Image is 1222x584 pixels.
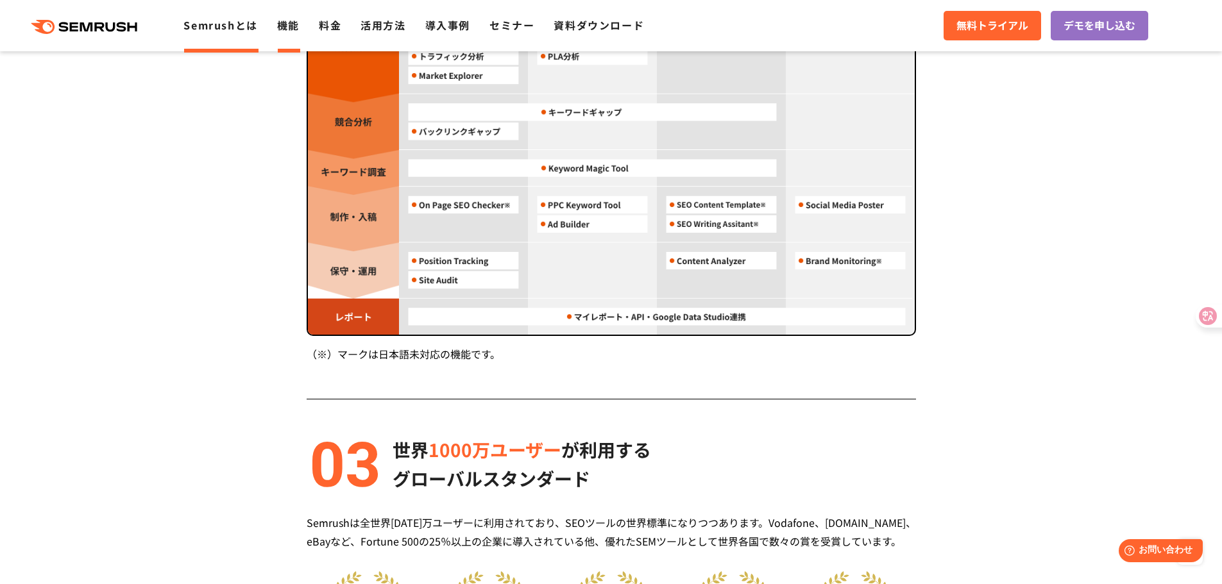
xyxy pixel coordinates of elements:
p: グローバルスタンダード [393,464,651,493]
iframe: Help widget launcher [1108,534,1208,570]
div: Semrushは全世界[DATE]万ユーザーに利用されており、SEOツールの世界標準になりつつあります。Vodafone、[DOMAIN_NAME]、eBayなど、Fortune 500の25％... [307,513,916,551]
p: 世界 が利用する [393,435,651,464]
a: 機能 [277,17,300,33]
a: 無料トライアル [944,11,1041,40]
span: デモを申し込む [1064,17,1135,34]
div: （※）マークは日本語未対応の機能です。 [307,346,916,363]
a: デモを申し込む [1051,11,1148,40]
a: Semrushとは [183,17,257,33]
span: 無料トライアル [956,17,1028,34]
a: セミナー [489,17,534,33]
a: 料金 [319,17,341,33]
a: 資料ダウンロード [554,17,644,33]
img: alt [307,435,384,493]
a: 導入事例 [425,17,470,33]
span: 1000万ユーザー [429,437,561,462]
a: 活用方法 [361,17,405,33]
